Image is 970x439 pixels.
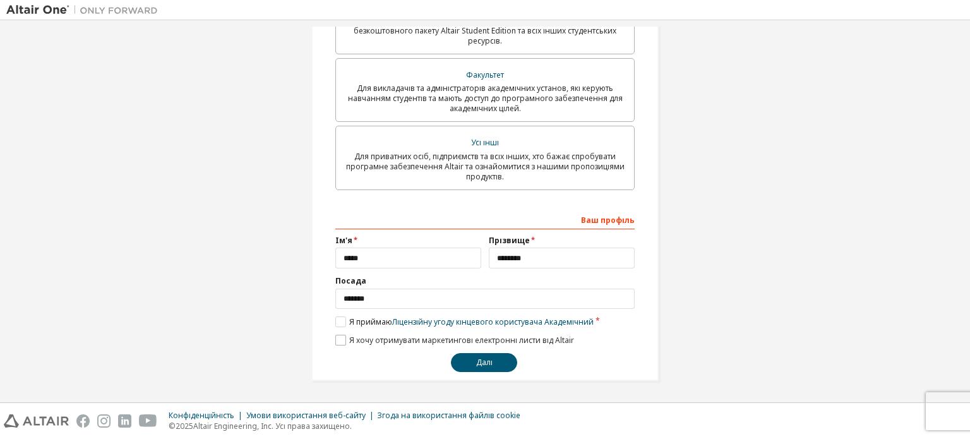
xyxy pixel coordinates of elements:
font: Для приватних осіб, підприємств та всіх інших, хто бажає спробувати програмне забезпечення Altair... [346,151,625,182]
button: Далі [451,353,517,372]
font: Я приймаю [349,316,392,327]
font: 2025 [176,421,193,431]
font: Для студентів, які зараз навчаються та бажають отримати доступ до безкоштовного пакету Altair Stu... [354,15,616,46]
font: Altair Engineering, Inc. Усі права захищено. [193,421,352,431]
img: facebook.svg [76,414,90,428]
font: © [169,421,176,431]
font: Далі [476,357,493,368]
font: Для викладачів та адміністраторів академічних установ, які керують навчанням студентів та мають д... [348,83,623,114]
font: Ваш профіль [581,215,635,226]
font: Я хочу отримувати маркетингові електронні листи від Altair [349,335,574,346]
font: Згода на використання файлів cookie [378,410,520,421]
img: youtube.svg [139,414,157,428]
font: Посада [335,275,366,286]
img: linkedin.svg [118,414,131,428]
img: Альтаїр Один [6,4,164,16]
font: Конфіденційність [169,410,234,421]
font: Академічний [544,316,594,327]
font: Факультет [466,69,504,80]
font: Умови використання веб-сайту [246,410,366,421]
font: Ім'я [335,235,352,246]
font: Усі інші [471,137,499,148]
img: instagram.svg [97,414,111,428]
img: altair_logo.svg [4,414,69,428]
font: Ліцензійну угоду кінцевого користувача [392,316,542,327]
font: Прізвище [489,235,530,246]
